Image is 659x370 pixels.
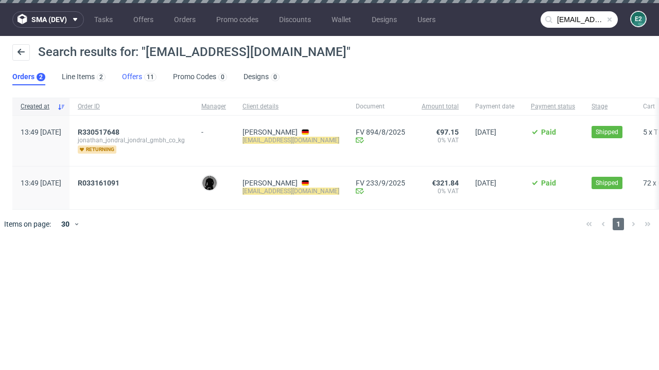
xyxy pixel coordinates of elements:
a: Designs [366,11,403,28]
span: Order ID [78,102,185,111]
mark: [EMAIL_ADDRESS][DOMAIN_NAME] [242,137,339,144]
span: Paid [541,128,556,136]
div: 30 [55,217,74,231]
span: returning [78,145,116,154]
span: Stage [592,102,627,111]
span: jonathan_jondral_jondral_gmbh_co_kg [78,136,185,144]
div: 11 [147,73,154,81]
span: Manager [201,102,226,111]
span: €321.84 [432,179,459,187]
span: 0% VAT [422,136,459,144]
a: Line Items2 [62,69,106,85]
span: Created at [21,102,53,111]
span: R330517648 [78,128,119,136]
a: R033161091 [78,179,122,187]
a: R330517648 [78,128,122,136]
a: Offers11 [122,69,157,85]
span: R033161091 [78,179,119,187]
span: €97.15 [436,128,459,136]
div: 0 [221,73,224,81]
span: Shipped [596,127,618,137]
span: 5 [643,128,647,136]
a: Orders [168,11,202,28]
span: 13:49 [DATE] [21,179,61,187]
span: Client details [242,102,339,111]
a: Wallet [325,11,357,28]
a: Discounts [273,11,317,28]
span: 1 [613,218,624,230]
div: 2 [39,73,43,81]
a: Tasks [88,11,119,28]
a: Designs0 [244,69,280,85]
div: 2 [99,73,103,81]
span: [DATE] [475,128,496,136]
span: Payment date [475,102,514,111]
a: Users [411,11,442,28]
a: Promo Codes0 [173,69,227,85]
figcaption: e2 [631,12,646,26]
a: [PERSON_NAME] [242,128,298,136]
span: sma (dev) [31,16,67,23]
button: sma (dev) [12,11,84,28]
span: Document [356,102,405,111]
span: 72 [643,179,651,187]
a: FV 894/8/2025 [356,128,405,136]
span: Amount total [422,102,459,111]
span: [DATE] [475,179,496,187]
a: [PERSON_NAME] [242,179,298,187]
span: Paid [541,179,556,187]
span: Search results for: "[EMAIL_ADDRESS][DOMAIN_NAME]" [38,45,351,59]
span: 13:49 [DATE] [21,128,61,136]
div: 0 [273,73,277,81]
span: Shipped [596,178,618,188]
a: Offers [127,11,160,28]
div: - [201,124,226,136]
img: Dawid Urbanowicz [202,176,217,190]
a: Promo codes [210,11,265,28]
span: Items on page: [4,219,51,229]
a: Orders2 [12,69,45,85]
span: 0% VAT [422,187,459,195]
a: FV 233/9/2025 [356,179,405,187]
span: Payment status [531,102,575,111]
mark: [EMAIL_ADDRESS][DOMAIN_NAME] [242,188,339,195]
